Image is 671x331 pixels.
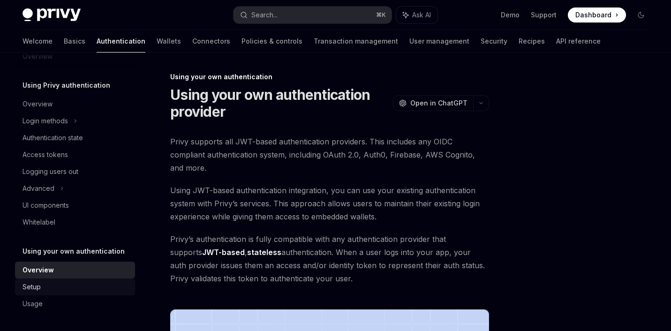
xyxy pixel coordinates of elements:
a: Basics [64,30,85,53]
a: stateless [247,248,281,257]
button: Search...⌘K [234,7,391,23]
span: Privy’s authentication is fully compatible with any authentication provider that supports , authe... [170,233,489,285]
h1: Using your own authentication provider [170,86,389,120]
div: Authentication state [23,132,83,143]
div: Whitelabel [23,217,55,228]
a: Welcome [23,30,53,53]
h5: Using Privy authentication [23,80,110,91]
a: Dashboard [568,8,626,23]
div: Usage [23,298,43,309]
div: Search... [251,9,278,21]
a: User management [409,30,469,53]
a: Usage [15,295,135,312]
div: Overview [23,98,53,110]
div: Access tokens [23,149,68,160]
a: API reference [556,30,601,53]
button: Ask AI [396,7,437,23]
div: UI components [23,200,69,211]
span: Dashboard [575,10,611,20]
span: Using JWT-based authentication integration, you can use your existing authentication system with ... [170,184,489,223]
a: JWT-based [202,248,245,257]
a: Setup [15,278,135,295]
div: Advanced [23,183,54,194]
a: Policies & controls [241,30,302,53]
a: Recipes [519,30,545,53]
a: Logging users out [15,163,135,180]
div: Login methods [23,115,68,127]
a: Transaction management [314,30,398,53]
a: Demo [501,10,520,20]
div: Logging users out [23,166,78,177]
a: Support [531,10,557,20]
a: Authentication state [15,129,135,146]
div: Using your own authentication [170,72,489,82]
a: Overview [15,96,135,113]
span: ⌘ K [376,11,386,19]
a: Wallets [157,30,181,53]
a: Whitelabel [15,214,135,231]
h5: Using your own authentication [23,246,125,257]
a: Authentication [97,30,145,53]
a: Security [481,30,507,53]
button: Toggle dark mode [633,8,648,23]
span: Ask AI [412,10,431,20]
div: Setup [23,281,41,293]
span: Open in ChatGPT [410,98,467,108]
span: Privy supports all JWT-based authentication providers. This includes any OIDC compliant authentic... [170,135,489,174]
a: Connectors [192,30,230,53]
button: Open in ChatGPT [393,95,473,111]
div: Overview [23,264,54,276]
a: UI components [15,197,135,214]
img: dark logo [23,8,81,22]
a: Access tokens [15,146,135,163]
a: Overview [15,262,135,278]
